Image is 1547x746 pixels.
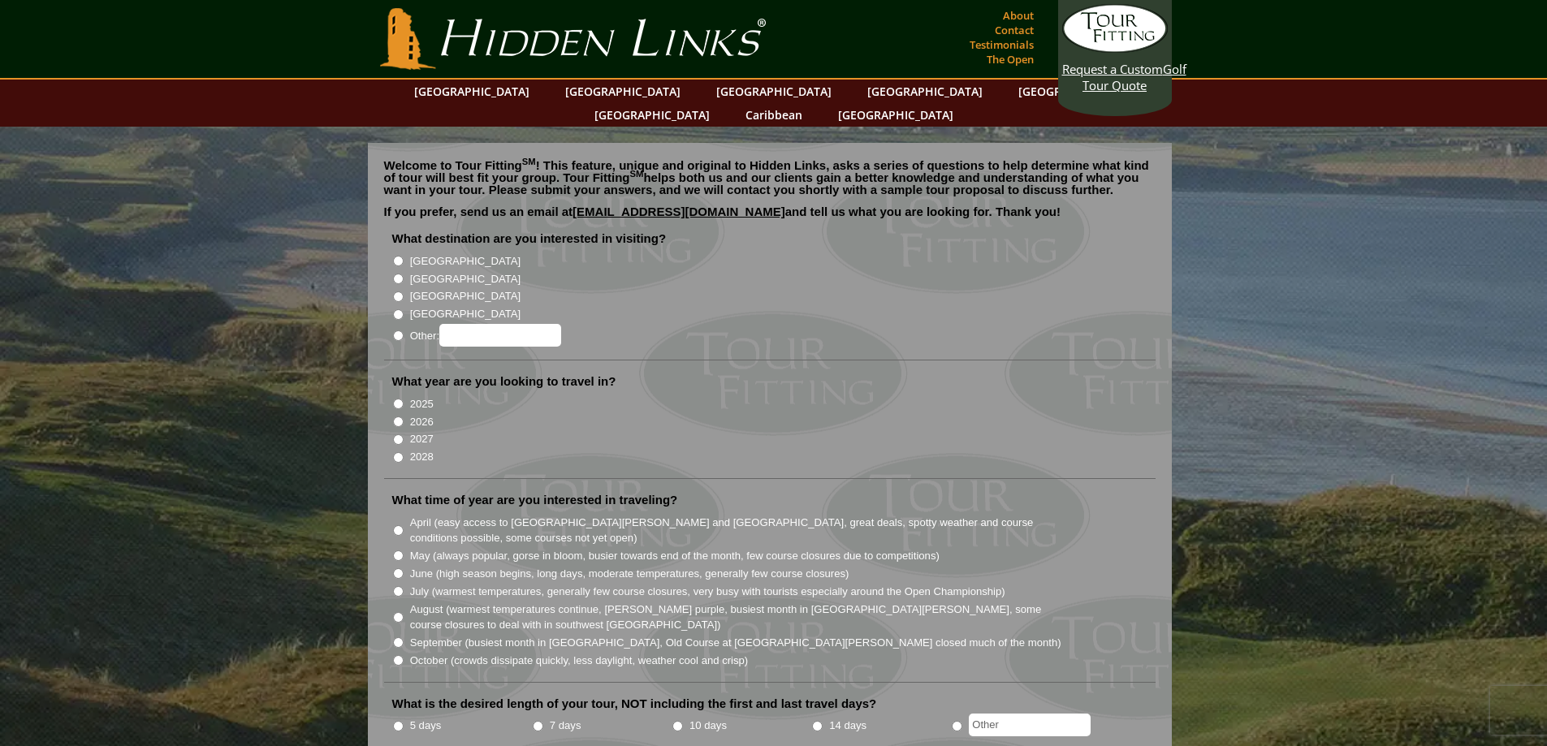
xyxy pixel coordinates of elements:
[410,566,849,582] label: June (high season begins, long days, moderate temperatures, generally few course closures)
[557,80,689,103] a: [GEOGRAPHIC_DATA]
[630,169,644,179] sup: SM
[830,103,961,127] a: [GEOGRAPHIC_DATA]
[384,205,1156,230] p: If you prefer, send us an email at and tell us what you are looking for. Thank you!
[392,696,877,712] label: What is the desired length of your tour, NOT including the first and last travel days?
[384,159,1156,196] p: Welcome to Tour Fitting ! This feature, unique and original to Hidden Links, asks a series of que...
[410,431,434,447] label: 2027
[1010,80,1142,103] a: [GEOGRAPHIC_DATA]
[991,19,1038,41] a: Contact
[439,324,561,347] input: Other:
[966,33,1038,56] a: Testimonials
[410,653,749,669] label: October (crowds dissipate quickly, less daylight, weather cool and crisp)
[410,253,521,270] label: [GEOGRAPHIC_DATA]
[410,271,521,287] label: [GEOGRAPHIC_DATA]
[410,288,521,304] label: [GEOGRAPHIC_DATA]
[410,584,1005,600] label: July (warmest temperatures, generally few course closures, very busy with tourists especially aro...
[1062,61,1163,77] span: Request a Custom
[410,515,1063,546] label: April (easy access to [GEOGRAPHIC_DATA][PERSON_NAME] and [GEOGRAPHIC_DATA], great deals, spotty w...
[392,373,616,390] label: What year are you looking to travel in?
[522,157,536,166] sup: SM
[410,414,434,430] label: 2026
[550,718,581,734] label: 7 days
[410,306,521,322] label: [GEOGRAPHIC_DATA]
[983,48,1038,71] a: The Open
[392,492,678,508] label: What time of year are you interested in traveling?
[859,80,991,103] a: [GEOGRAPHIC_DATA]
[410,449,434,465] label: 2028
[406,80,538,103] a: [GEOGRAPHIC_DATA]
[689,718,727,734] label: 10 days
[410,602,1063,633] label: August (warmest temperatures continue, [PERSON_NAME] purple, busiest month in [GEOGRAPHIC_DATA][P...
[410,324,561,347] label: Other:
[829,718,866,734] label: 14 days
[410,635,1061,651] label: September (busiest month in [GEOGRAPHIC_DATA], Old Course at [GEOGRAPHIC_DATA][PERSON_NAME] close...
[969,714,1091,736] input: Other
[410,396,434,412] label: 2025
[999,4,1038,27] a: About
[410,718,442,734] label: 5 days
[737,103,810,127] a: Caribbean
[410,548,940,564] label: May (always popular, gorse in bloom, busier towards end of the month, few course closures due to ...
[392,231,667,247] label: What destination are you interested in visiting?
[1062,4,1168,93] a: Request a CustomGolf Tour Quote
[708,80,840,103] a: [GEOGRAPHIC_DATA]
[573,205,785,218] a: [EMAIL_ADDRESS][DOMAIN_NAME]
[586,103,718,127] a: [GEOGRAPHIC_DATA]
